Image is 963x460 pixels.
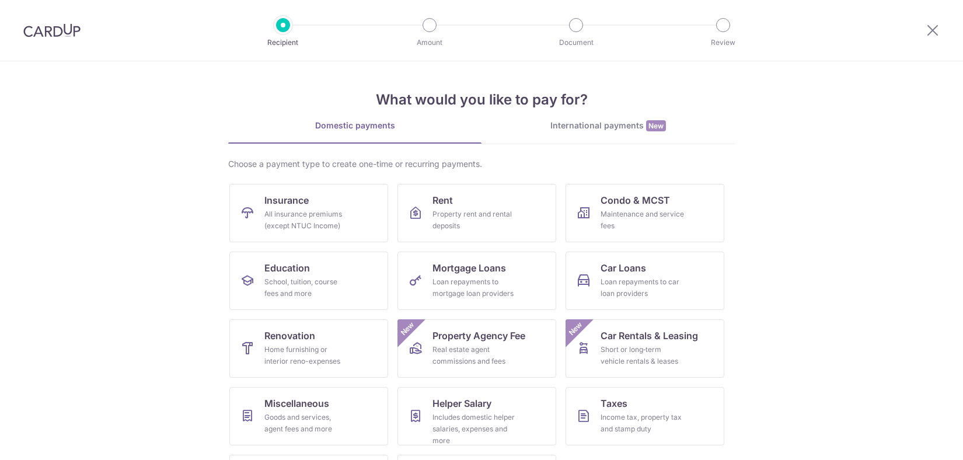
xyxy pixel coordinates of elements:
div: Loan repayments to car loan providers [601,276,685,299]
a: Mortgage LoansLoan repayments to mortgage loan providers [397,252,556,310]
p: Amount [386,37,473,48]
span: Property Agency Fee [432,329,525,343]
div: Loan repayments to mortgage loan providers [432,276,517,299]
div: Home furnishing or interior reno-expenses [264,344,348,367]
a: Property Agency FeeReal estate agent commissions and feesNew [397,319,556,378]
span: Car Loans [601,261,646,275]
a: MiscellaneousGoods and services, agent fees and more [229,387,388,445]
span: Education [264,261,310,275]
span: Renovation [264,329,315,343]
span: Mortgage Loans [432,261,506,275]
span: New [398,319,417,339]
a: RentProperty rent and rental deposits [397,184,556,242]
h4: What would you like to pay for? [228,89,735,110]
span: Helper Salary [432,396,491,410]
a: TaxesIncome tax, property tax and stamp duty [566,387,724,445]
p: Recipient [240,37,326,48]
span: Miscellaneous [264,396,329,410]
div: School, tuition, course fees and more [264,276,348,299]
div: Property rent and rental deposits [432,208,517,232]
a: Helper SalaryIncludes domestic helper salaries, expenses and more [397,387,556,445]
a: InsuranceAll insurance premiums (except NTUC Income) [229,184,388,242]
a: Condo & MCSTMaintenance and service fees [566,184,724,242]
span: Condo & MCST [601,193,670,207]
div: International payments [481,120,735,132]
a: Car Rentals & LeasingShort or long‑term vehicle rentals & leasesNew [566,319,724,378]
span: Insurance [264,193,309,207]
img: CardUp [23,23,81,37]
span: Taxes [601,396,627,410]
div: Goods and services, agent fees and more [264,412,348,435]
div: All insurance premiums (except NTUC Income) [264,208,348,232]
div: Income tax, property tax and stamp duty [601,412,685,435]
p: Document [533,37,619,48]
div: Real estate agent commissions and fees [432,344,517,367]
div: Maintenance and service fees [601,208,685,232]
a: Car LoansLoan repayments to car loan providers [566,252,724,310]
span: New [566,319,585,339]
a: RenovationHome furnishing or interior reno-expenses [229,319,388,378]
a: EducationSchool, tuition, course fees and more [229,252,388,310]
div: Domestic payments [228,120,481,131]
div: Choose a payment type to create one-time or recurring payments. [228,158,735,170]
span: Rent [432,193,453,207]
span: New [646,120,666,131]
div: Includes domestic helper salaries, expenses and more [432,412,517,447]
div: Short or long‑term vehicle rentals & leases [601,344,685,367]
span: Car Rentals & Leasing [601,329,698,343]
p: Review [680,37,766,48]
